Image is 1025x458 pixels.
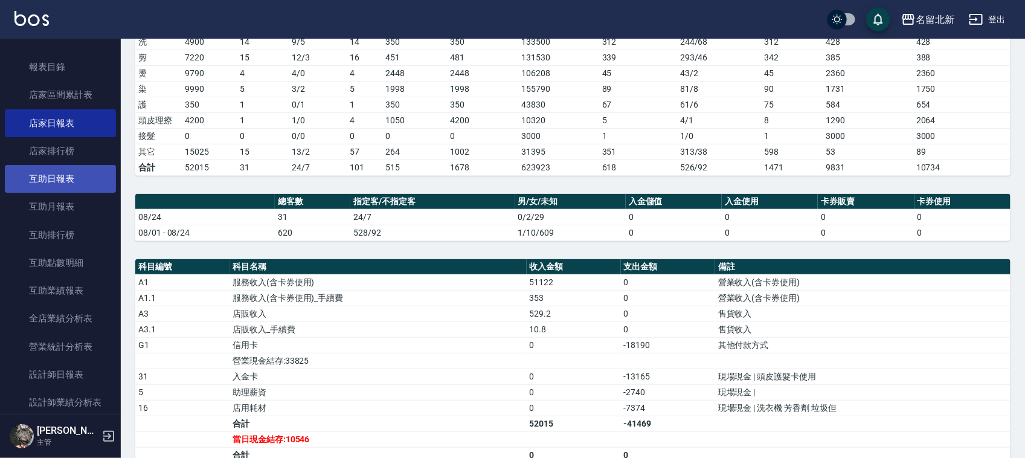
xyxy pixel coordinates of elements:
td: 1 [237,112,289,128]
td: 388 [913,50,1011,65]
td: 428 [913,34,1011,50]
td: 0 [527,384,621,400]
td: 1 [347,97,383,112]
td: 頭皮理療 [135,112,182,128]
td: 護 [135,97,182,112]
td: 0 [722,225,818,240]
a: 互助排行榜 [5,221,116,249]
td: 營業現金結存:33825 [230,353,527,369]
td: 1750 [913,81,1011,97]
td: 3 / 2 [289,81,347,97]
img: Person [10,424,34,448]
td: 4200 [182,112,237,128]
td: -7374 [621,400,715,416]
td: 620 [275,225,350,240]
td: 0 [527,337,621,353]
td: A1 [135,274,230,290]
td: 當日現金結存:10546 [230,431,527,447]
td: 89 [913,144,1011,160]
td: 1471 [761,160,823,175]
td: 9990 [182,81,237,97]
td: 其他付款方式 [715,337,1011,353]
th: 指定客/不指定客 [350,194,515,210]
td: 5 [599,112,677,128]
th: 卡券販賣 [818,194,914,210]
td: 0 [237,128,289,144]
td: 81 / 8 [677,81,761,97]
td: 入金卡 [230,369,527,384]
td: 1 [599,128,677,144]
td: 350 [383,97,448,112]
td: 4900 [182,34,237,50]
button: save [866,7,890,31]
a: 店家區間累計表 [5,81,116,109]
td: 4 / 0 [289,65,347,81]
td: 133500 [518,34,599,50]
td: 385 [823,50,913,65]
td: 45 [761,65,823,81]
td: 1998 [383,81,448,97]
td: 9 / 5 [289,34,347,50]
td: 現場現金 | [715,384,1011,400]
td: 3000 [823,128,913,144]
td: 店販收入_手續費 [230,321,527,337]
td: 1 / 0 [677,128,761,144]
td: 1731 [823,81,913,97]
td: 1998 [447,81,518,97]
td: 9790 [182,65,237,81]
a: 互助點數明細 [5,249,116,277]
th: 入金使用 [722,194,818,210]
a: 全店業績分析表 [5,305,116,332]
h5: [PERSON_NAME] [37,425,98,437]
td: 15 [237,144,289,160]
td: 31 [135,369,230,384]
td: 合計 [135,160,182,175]
td: 31395 [518,144,599,160]
td: 5 [237,81,289,97]
td: 2448 [383,65,448,81]
table: a dense table [135,194,1011,241]
td: -13165 [621,369,715,384]
td: 0 [527,369,621,384]
td: 2448 [447,65,518,81]
td: 312 [599,34,677,50]
td: G1 [135,337,230,353]
td: 3000 [913,128,1011,144]
td: 4 [347,65,383,81]
td: 312 [761,34,823,50]
td: 1002 [447,144,518,160]
td: A3 [135,306,230,321]
td: 31 [275,209,350,225]
th: 男/女/未知 [515,194,626,210]
td: 351 [599,144,677,160]
td: 106208 [518,65,599,81]
button: 登出 [964,8,1011,31]
th: 科目編號 [135,259,230,275]
a: 營業統計分析表 [5,333,116,361]
td: 101 [347,160,383,175]
td: 1 [237,97,289,112]
td: 15 [237,50,289,65]
td: 0 [818,209,914,225]
td: 526/92 [677,160,761,175]
td: 服務收入(含卡券使用) [230,274,527,290]
td: 313 / 38 [677,144,761,160]
td: 洗 [135,34,182,50]
td: 店用耗材 [230,400,527,416]
td: 0 [182,128,237,144]
td: 342 [761,50,823,65]
td: 其它 [135,144,182,160]
td: 428 [823,34,913,50]
td: -18190 [621,337,715,353]
td: 89 [599,81,677,97]
button: 名留北新 [896,7,959,32]
th: 總客數 [275,194,350,210]
td: 0 [818,225,914,240]
td: 1290 [823,112,913,128]
td: 合計 [230,416,527,431]
td: 0 [914,225,1011,240]
td: 623923 [518,160,599,175]
td: 654 [913,97,1011,112]
a: 互助業績報表 [5,277,116,305]
td: 528/92 [350,225,515,240]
